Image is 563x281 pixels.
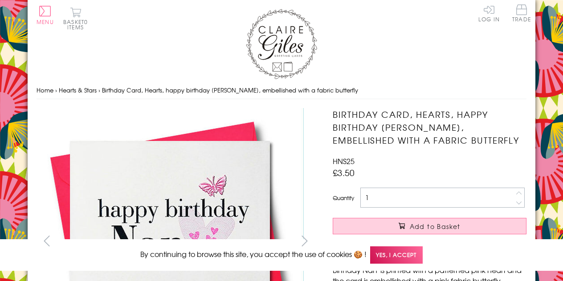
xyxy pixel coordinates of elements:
[333,156,355,166] span: HNS25
[246,9,317,79] img: Claire Giles Greetings Cards
[333,218,526,234] button: Add to Basket
[37,18,54,26] span: Menu
[370,246,423,264] span: Yes, I accept
[67,18,88,31] span: 0 items
[37,231,57,251] button: prev
[98,86,100,94] span: ›
[512,4,531,22] span: Trade
[333,166,355,179] span: £3.50
[478,4,500,22] a: Log In
[59,86,97,94] a: Hearts & Stars
[295,231,315,251] button: next
[37,86,53,94] a: Home
[410,222,461,231] span: Add to Basket
[37,81,526,100] nav: breadcrumbs
[63,7,88,30] button: Basket0 items
[55,86,57,94] span: ›
[333,194,354,202] label: Quantity
[333,108,526,146] h1: Birthday Card, Hearts, happy birthday [PERSON_NAME], embellished with a fabric butterfly
[102,86,358,94] span: Birthday Card, Hearts, happy birthday [PERSON_NAME], embellished with a fabric butterfly
[512,4,531,24] a: Trade
[37,6,54,24] button: Menu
